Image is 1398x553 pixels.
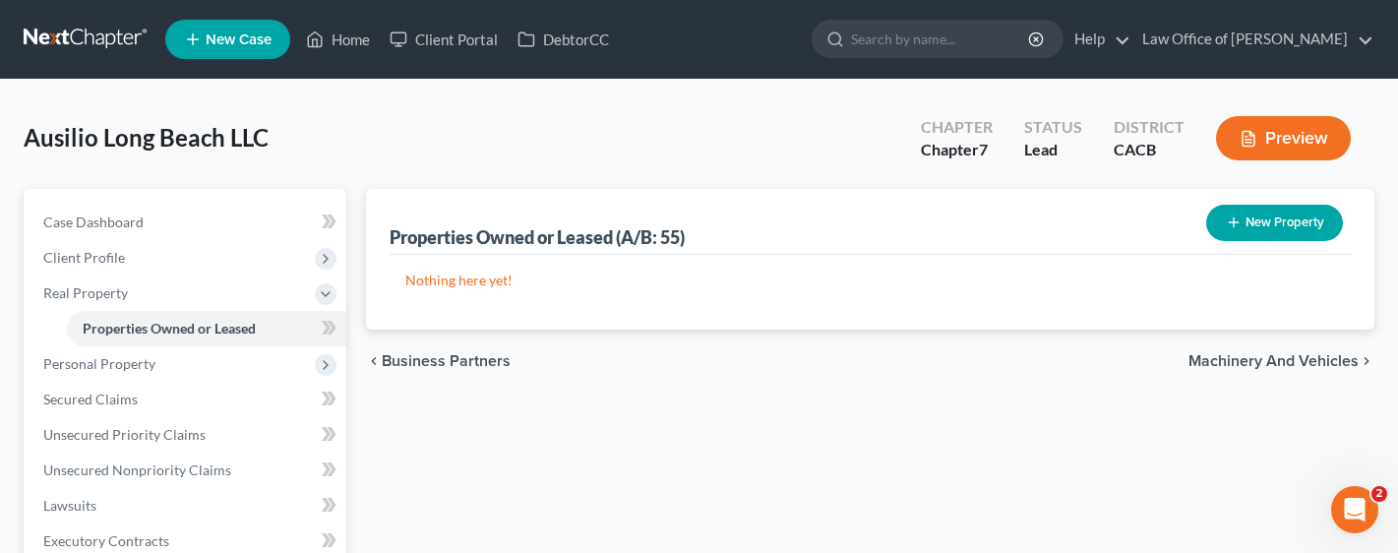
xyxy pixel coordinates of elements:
a: Unsecured Priority Claims [28,417,346,453]
a: Help [1064,22,1130,57]
span: Properties Owned or Leased [83,320,256,337]
span: Lawsuits [43,497,96,514]
div: Chapter [921,139,993,161]
span: Client Profile [43,249,125,266]
button: Preview [1216,116,1351,160]
span: New Case [206,32,272,47]
div: Chapter [921,116,993,139]
a: Home [296,22,380,57]
a: Case Dashboard [28,205,346,240]
span: Business Partners [382,353,511,369]
div: District [1114,116,1185,139]
span: Machinery and Vehicles [1188,353,1359,369]
span: Secured Claims [43,391,138,407]
a: Properties Owned or Leased [67,311,346,346]
p: Nothing here yet! [405,271,1335,290]
a: Law Office of [PERSON_NAME] [1132,22,1373,57]
a: Unsecured Nonpriority Claims [28,453,346,488]
button: chevron_left Business Partners [366,353,511,369]
button: Machinery and Vehicles chevron_right [1188,353,1374,369]
span: Unsecured Nonpriority Claims [43,461,231,478]
i: chevron_right [1359,353,1374,369]
span: 2 [1371,486,1387,502]
a: Client Portal [380,22,508,57]
span: Case Dashboard [43,214,144,230]
div: Properties Owned or Leased (A/B: 55) [390,225,685,249]
span: Executory Contracts [43,532,169,549]
span: Unsecured Priority Claims [43,426,206,443]
iframe: Intercom live chat [1331,486,1378,533]
span: Personal Property [43,355,155,372]
span: 7 [979,140,988,158]
input: Search by name... [851,21,1031,57]
a: DebtorCC [508,22,619,57]
span: Ausilio Long Beach LLC [24,123,269,152]
div: CACB [1114,139,1185,161]
span: Real Property [43,284,128,301]
div: Status [1024,116,1082,139]
button: New Property [1206,205,1343,241]
i: chevron_left [366,353,382,369]
div: Lead [1024,139,1082,161]
a: Lawsuits [28,488,346,523]
a: Secured Claims [28,382,346,417]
